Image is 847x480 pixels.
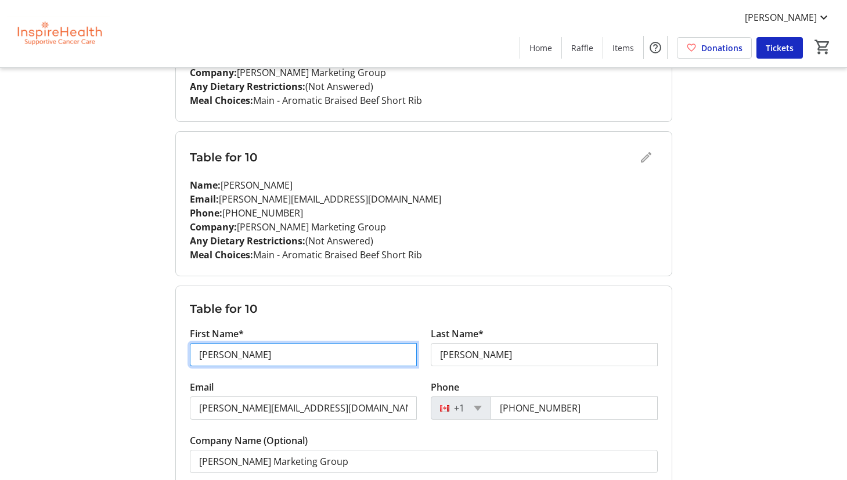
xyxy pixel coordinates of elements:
[7,5,110,63] img: InspireHealth Supportive Cancer Care's Logo
[190,66,237,79] strong: Company:
[190,327,244,341] label: First Name*
[190,380,214,394] label: Email
[431,327,484,341] label: Last Name*
[190,206,658,220] p: [PHONE_NUMBER]
[190,220,658,234] p: [PERSON_NAME] Marketing Group
[491,396,658,420] input: (506) 234-5678
[677,37,752,59] a: Donations
[190,93,658,107] p: Main - Aromatic Braised Beef Short Rib
[766,42,794,54] span: Tickets
[190,178,658,192] p: [PERSON_NAME]
[644,36,667,59] button: Help
[305,80,373,93] span: (Not Answered)
[190,234,305,247] strong: Any Dietary Restrictions:
[190,80,305,93] strong: Any Dietary Restrictions:
[745,10,817,24] span: [PERSON_NAME]
[431,380,459,394] label: Phone
[612,42,634,54] span: Items
[529,42,552,54] span: Home
[190,221,237,233] strong: Company:
[190,193,219,205] strong: Email:
[812,37,833,57] button: Cart
[190,192,658,206] p: [PERSON_NAME][EMAIL_ADDRESS][DOMAIN_NAME]
[305,234,373,247] span: (Not Answered)
[701,42,743,54] span: Donations
[520,37,561,59] a: Home
[190,66,658,80] p: [PERSON_NAME] Marketing Group
[190,179,221,192] strong: Name:
[562,37,603,59] a: Raffle
[190,300,658,317] h3: Table for 10
[756,37,803,59] a: Tickets
[190,434,308,447] label: Company Name (Optional)
[190,248,253,261] strong: Meal Choices:
[190,149,635,166] h3: Table for 10
[190,207,222,219] strong: Phone:
[190,94,253,107] strong: Meal Choices:
[736,8,840,27] button: [PERSON_NAME]
[571,42,593,54] span: Raffle
[190,248,658,262] p: Main - Aromatic Braised Beef Short Rib
[603,37,643,59] a: Items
